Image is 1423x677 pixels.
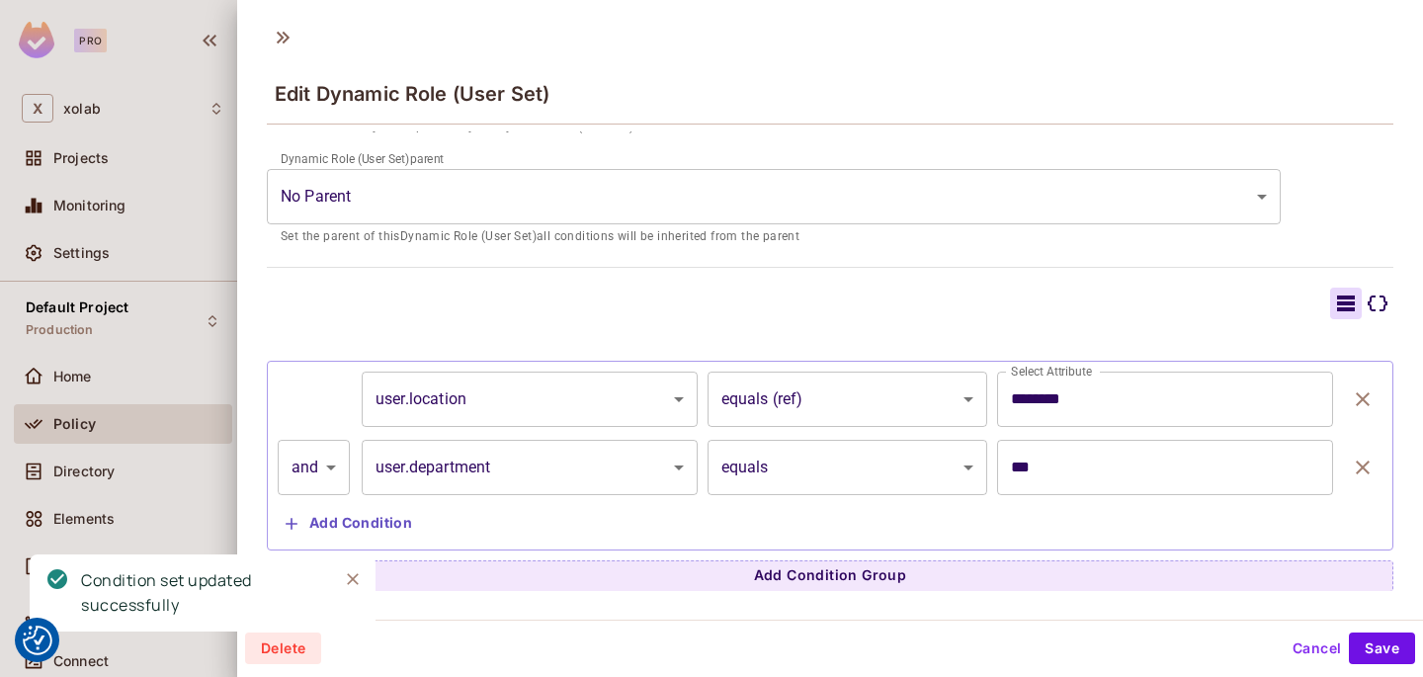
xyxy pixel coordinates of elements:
div: Condition set updated successfully [81,568,322,618]
div: Without label [267,169,1281,224]
button: Add Condition Group [267,560,1393,592]
p: Set the parent of this Dynamic Role (User Set) all conditions will be inherited from the parent [281,227,1267,247]
button: Consent Preferences [23,626,52,655]
button: Save [1349,633,1415,664]
img: Revisit consent button [23,626,52,655]
label: Select Attribute [1011,363,1092,380]
div: user.location [362,372,698,427]
label: Dynamic Role (User Set) parent [281,150,444,167]
span: Edit Dynamic Role (User Set) [275,82,549,106]
div: equals (ref) [708,372,988,427]
div: user.department [362,440,698,495]
div: and [278,440,350,495]
button: Cancel [1285,633,1349,664]
div: equals [708,440,988,495]
button: Add Condition [278,508,420,540]
button: Close [338,564,368,594]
